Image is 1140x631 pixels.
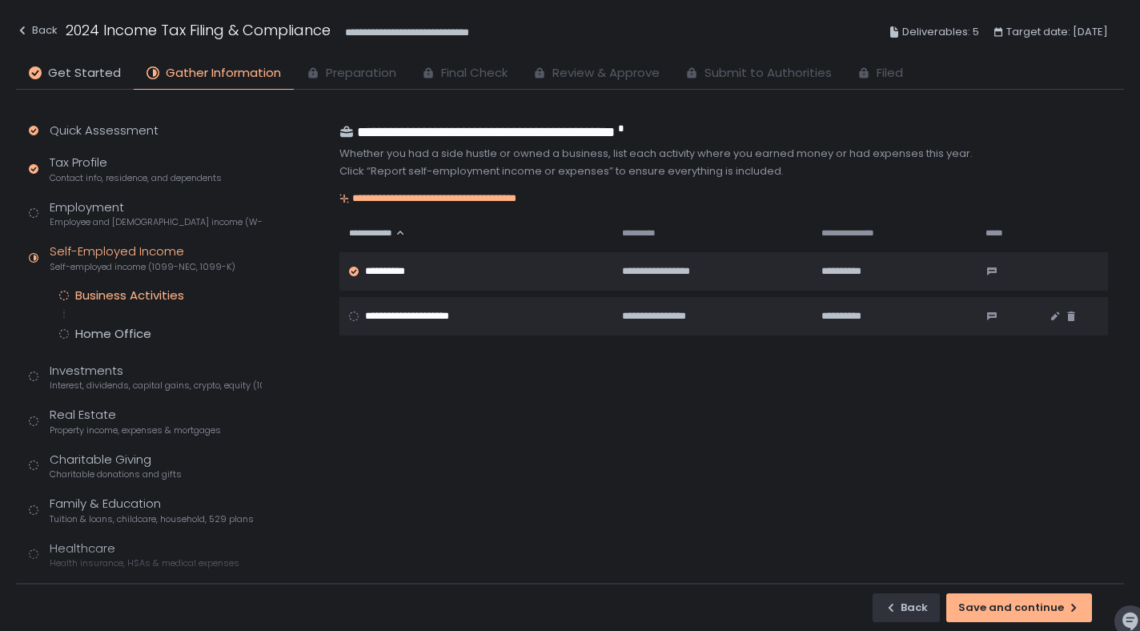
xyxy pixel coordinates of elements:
[441,64,508,82] span: Final Check
[50,199,262,229] div: Employment
[50,406,221,436] div: Real Estate
[50,122,159,140] div: Quick Assessment
[50,172,222,184] span: Contact info, residence, and dependents
[66,19,331,41] h1: 2024 Income Tax Filing & Compliance
[339,164,1108,179] div: Click “Report self-employment income or expenses” to ensure everything is included.
[50,243,235,273] div: Self-Employed Income
[1006,22,1108,42] span: Target date: [DATE]
[339,147,1108,161] div: Whether you had a side hustle or owned a business, list each activity where you earned money or h...
[48,64,121,82] span: Get Started
[50,495,254,525] div: Family & Education
[958,601,1080,615] div: Save and continue
[50,216,262,228] span: Employee and [DEMOGRAPHIC_DATA] income (W-2s)
[50,468,182,480] span: Charitable donations and gifts
[873,593,940,622] button: Back
[326,64,396,82] span: Preparation
[75,287,184,303] div: Business Activities
[50,513,254,525] span: Tuition & loans, childcare, household, 529 plans
[16,19,58,46] button: Back
[50,380,262,392] span: Interest, dividends, capital gains, crypto, equity (1099s, K-1s)
[75,326,151,342] div: Home Office
[877,64,903,82] span: Filed
[50,540,239,570] div: Healthcare
[885,601,928,615] div: Back
[16,21,58,40] div: Back
[50,451,182,481] div: Charitable Giving
[50,261,235,273] span: Self-employed income (1099-NEC, 1099-K)
[902,22,979,42] span: Deliverables: 5
[166,64,281,82] span: Gather Information
[704,64,832,82] span: Submit to Authorities
[50,362,262,392] div: Investments
[946,593,1092,622] button: Save and continue
[50,154,222,184] div: Tax Profile
[552,64,660,82] span: Review & Approve
[50,424,221,436] span: Property income, expenses & mortgages
[50,557,239,569] span: Health insurance, HSAs & medical expenses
